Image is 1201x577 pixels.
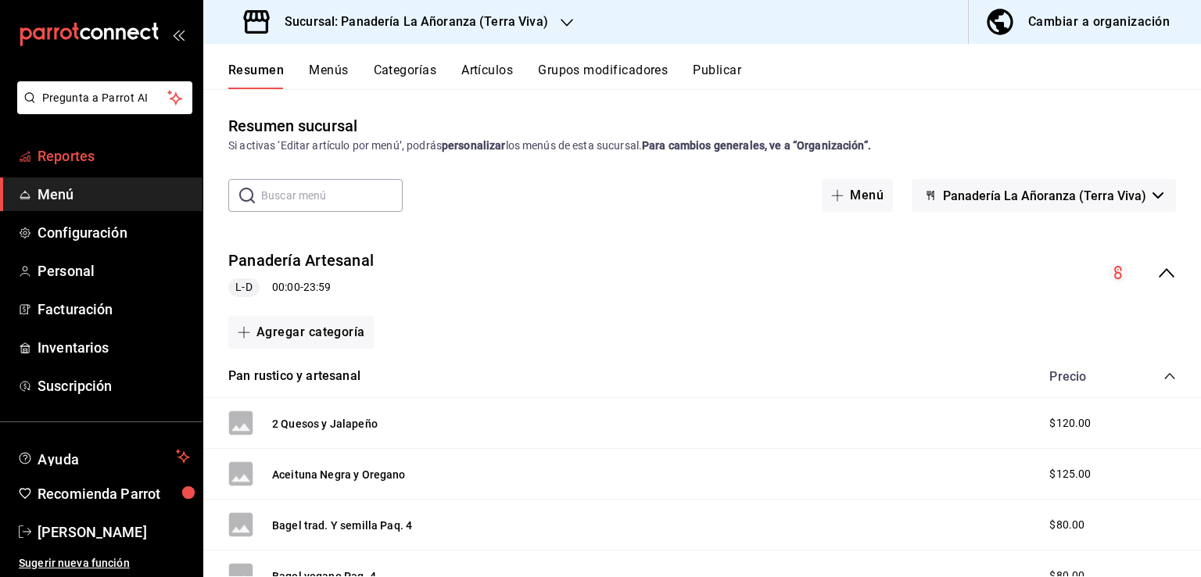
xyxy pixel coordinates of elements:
[912,179,1176,212] button: Panadería La Añoranza (Terra Viva)
[272,416,378,432] button: 2 Quesos y Jalapeño
[693,63,741,89] button: Publicar
[38,337,190,358] span: Inventarios
[172,28,185,41] button: open_drawer_menu
[38,222,190,243] span: Configuración
[203,237,1201,310] div: collapse-menu-row
[461,63,513,89] button: Artículos
[272,13,548,31] h3: Sucursal: Panadería La Añoranza (Terra Viva)
[309,63,348,89] button: Menús
[228,367,360,385] button: Pan rustico y artesanal
[38,184,190,205] span: Menú
[1034,369,1134,384] div: Precio
[228,63,284,89] button: Resumen
[42,90,168,106] span: Pregunta a Parrot AI
[228,316,375,349] button: Agregar categoría
[38,447,170,466] span: Ayuda
[538,63,668,89] button: Grupos modificadores
[642,139,871,152] strong: Para cambios generales, ve a “Organización”.
[1049,517,1084,533] span: $80.00
[822,179,893,212] button: Menú
[228,63,1201,89] div: navigation tabs
[229,279,258,296] span: L-D
[38,299,190,320] span: Facturación
[38,521,190,543] span: [PERSON_NAME]
[943,188,1146,203] span: Panadería La Añoranza (Terra Viva)
[261,180,403,211] input: Buscar menú
[1163,370,1176,382] button: collapse-category-row
[272,467,406,482] button: Aceituna Negra y Oregano
[38,375,190,396] span: Suscripción
[1049,415,1091,432] span: $120.00
[374,63,437,89] button: Categorías
[228,249,374,272] button: Panadería Artesanal
[442,139,506,152] strong: personalizar
[228,114,357,138] div: Resumen sucursal
[38,260,190,281] span: Personal
[38,145,190,167] span: Reportes
[272,518,412,533] button: Bagel trad. Y semilla Paq. 4
[11,101,192,117] a: Pregunta a Parrot AI
[228,138,1176,154] div: Si activas ‘Editar artículo por menú’, podrás los menús de esta sucursal.
[1049,466,1091,482] span: $125.00
[19,555,190,572] span: Sugerir nueva función
[1028,11,1170,33] div: Cambiar a organización
[17,81,192,114] button: Pregunta a Parrot AI
[38,483,190,504] span: Recomienda Parrot
[228,278,374,297] div: 00:00 - 23:59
